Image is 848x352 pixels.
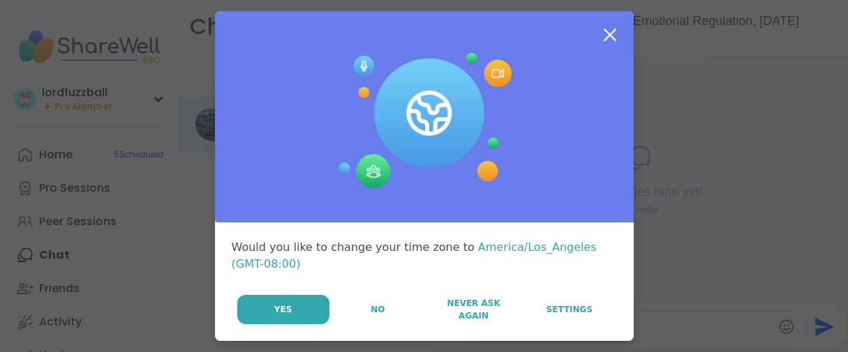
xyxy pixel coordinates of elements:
button: No [331,295,425,324]
span: Settings [546,303,593,316]
span: No [371,303,385,316]
button: Yes [237,295,329,324]
span: Yes [274,303,292,316]
span: Never Ask Again [433,297,514,322]
a: Settings [522,295,616,324]
button: Never Ask Again [426,295,521,324]
img: Session Experience [337,53,512,190]
div: Would you like to change your time zone to [232,239,617,273]
span: America/Los_Angeles (GMT-08:00) [232,240,597,270]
